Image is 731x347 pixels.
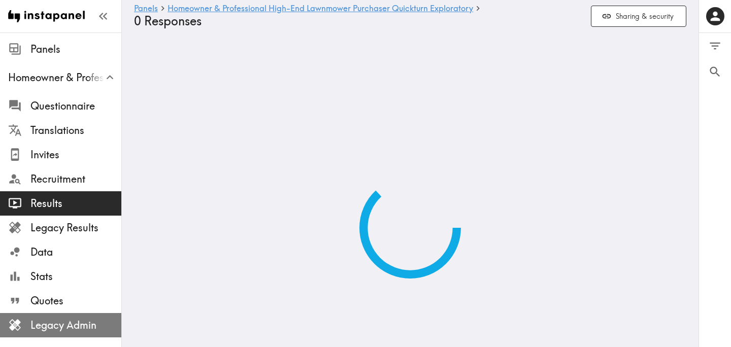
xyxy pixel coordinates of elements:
a: Homeowner & Professional High-End Lawnmower Purchaser Quickturn Exploratory [168,4,473,14]
a: Panels [134,4,158,14]
span: Translations [30,123,121,137]
span: Invites [30,148,121,162]
span: Homeowner & Professional High-End Lawnmower Purchaser Quickturn Exploratory [8,71,121,85]
span: Legacy Results [30,221,121,235]
span: Legacy Admin [30,318,121,332]
span: Filter Responses [708,39,722,53]
span: Stats [30,269,121,284]
span: Data [30,245,121,259]
span: Questionnaire [30,99,121,113]
span: Panels [30,42,121,56]
button: Sharing & security [591,6,686,27]
span: Recruitment [30,172,121,186]
button: Filter Responses [699,33,731,59]
span: Quotes [30,294,121,308]
button: Search [699,59,731,85]
span: 0 Responses [134,14,202,28]
span: Search [708,65,722,79]
span: Results [30,196,121,211]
